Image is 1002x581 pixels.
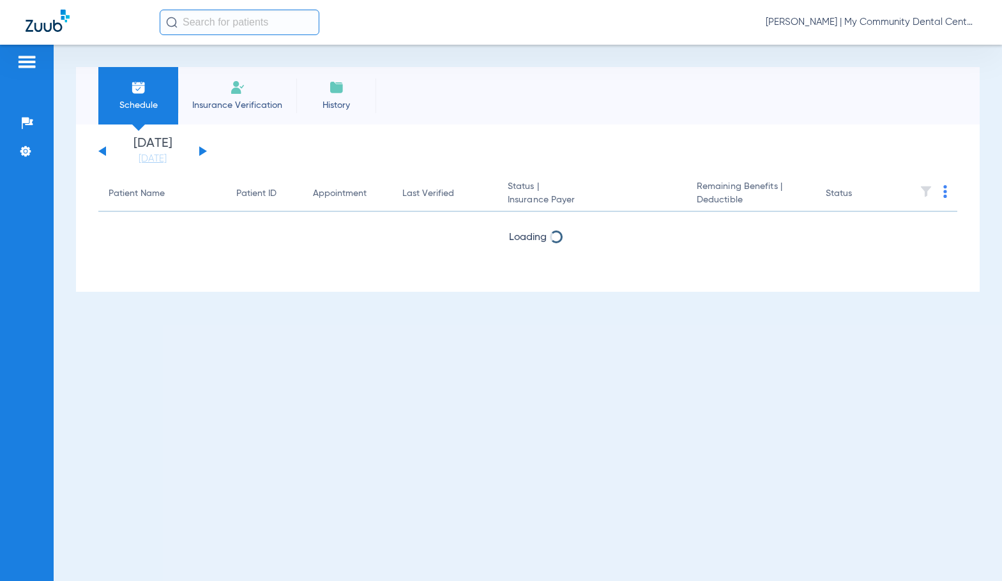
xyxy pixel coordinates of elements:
img: Zuub Logo [26,10,70,32]
div: Patient ID [236,187,277,200]
img: Manual Insurance Verification [230,80,245,95]
th: Status | [497,176,687,212]
div: Appointment [313,187,367,200]
img: Search Icon [166,17,178,28]
div: Last Verified [402,187,487,200]
img: Schedule [131,80,146,95]
span: History [306,99,367,112]
img: History [329,80,344,95]
li: [DATE] [114,137,191,165]
th: Remaining Benefits | [687,176,816,212]
img: filter.svg [920,185,932,198]
div: Patient Name [109,187,165,200]
span: [PERSON_NAME] | My Community Dental Centers [766,16,976,29]
span: Schedule [108,99,169,112]
img: group-dot-blue.svg [943,185,947,198]
div: Patient ID [236,187,292,200]
span: Loading [509,232,547,243]
span: Insurance Verification [188,99,287,112]
span: Deductible [697,193,805,207]
input: Search for patients [160,10,319,35]
th: Status [816,176,902,212]
img: hamburger-icon [17,54,37,70]
a: [DATE] [114,153,191,165]
div: Appointment [313,187,382,200]
div: Last Verified [402,187,454,200]
span: Insurance Payer [508,193,676,207]
div: Patient Name [109,187,216,200]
